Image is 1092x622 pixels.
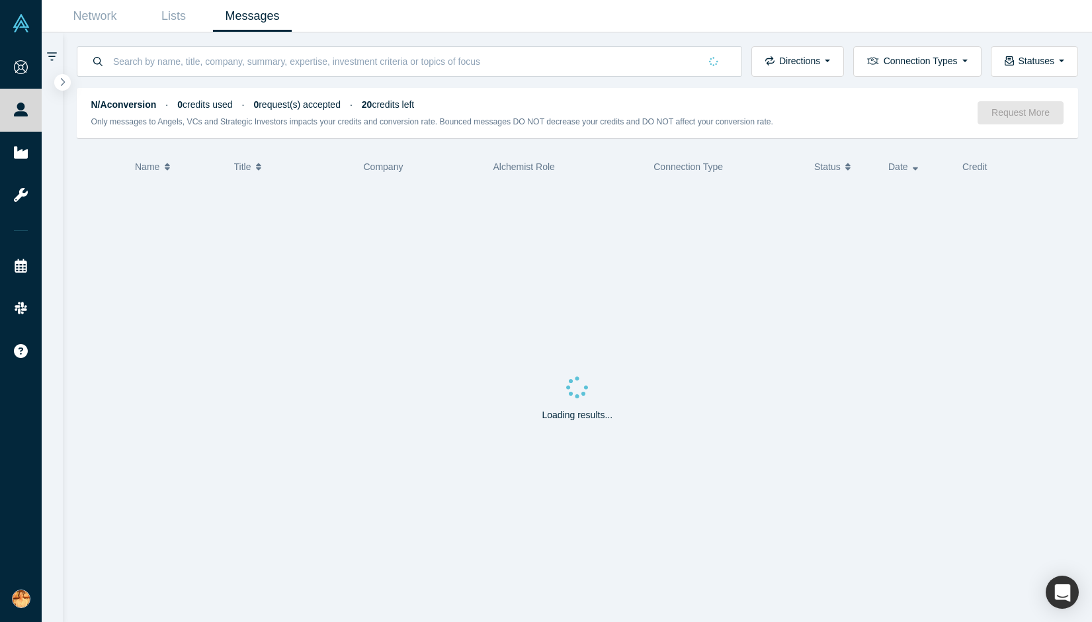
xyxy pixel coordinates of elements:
span: Credit [962,161,987,172]
input: Search by name, title, company, summary, expertise, investment criteria or topics of focus [112,46,700,77]
span: · [165,99,168,110]
span: Connection Type [653,161,723,172]
span: Title [234,153,251,181]
button: Title [234,153,350,181]
a: Messages [213,1,292,32]
strong: 0 [177,99,183,110]
span: · [242,99,245,110]
button: Directions [751,46,844,77]
span: Date [888,153,908,181]
button: Connection Types [853,46,981,77]
strong: 0 [253,99,259,110]
strong: 20 [362,99,372,110]
img: Alchemist Vault Logo [12,14,30,32]
button: Status [814,153,874,181]
button: Name [135,153,220,181]
p: Loading results... [542,408,612,422]
button: Date [888,153,948,181]
span: credits left [362,99,414,110]
small: Only messages to Angels, VCs and Strategic Investors impacts your credits and conversion rate. Bo... [91,117,774,126]
button: Statuses [991,46,1078,77]
a: Lists [134,1,213,32]
strong: N/A conversion [91,99,157,110]
span: Company [364,161,403,172]
span: Status [814,153,841,181]
span: Alchemist Role [493,161,555,172]
span: request(s) accepted [253,99,341,110]
span: credits used [177,99,232,110]
span: Name [135,153,159,181]
img: Sumina Koiso's Account [12,590,30,608]
a: Network [56,1,134,32]
span: · [350,99,353,110]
